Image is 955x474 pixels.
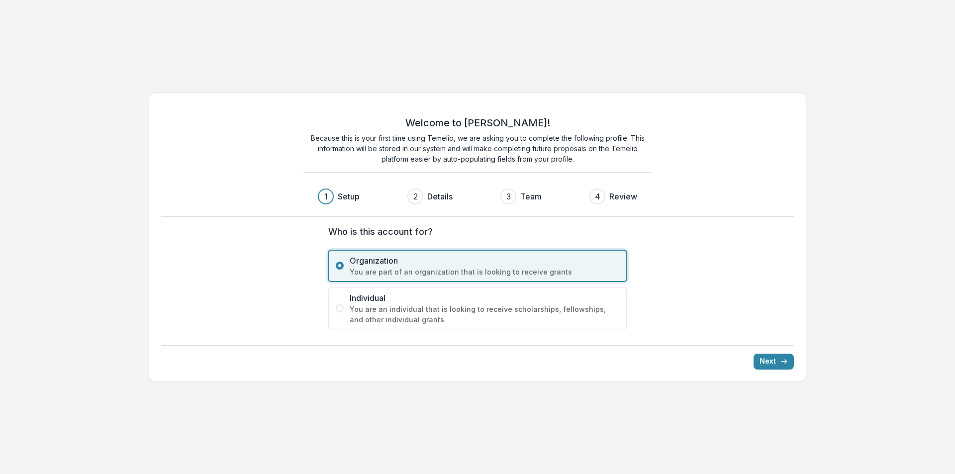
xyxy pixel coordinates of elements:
[506,190,511,202] div: 3
[318,189,637,204] div: Progress
[350,255,619,267] span: Organization
[350,267,619,277] span: You are part of an organization that is looking to receive grants
[328,225,621,238] label: Who is this account for?
[754,354,794,370] button: Next
[303,133,652,164] p: Because this is your first time using Temelio, we are asking you to complete the following profil...
[350,304,619,325] span: You are an individual that is looking to receive scholarships, fellowships, and other individual ...
[520,190,542,202] h3: Team
[324,190,328,202] div: 1
[338,190,360,202] h3: Setup
[595,190,600,202] div: 4
[405,117,550,129] h2: Welcome to [PERSON_NAME]!
[427,190,453,202] h3: Details
[609,190,637,202] h3: Review
[413,190,418,202] div: 2
[350,292,619,304] span: Individual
